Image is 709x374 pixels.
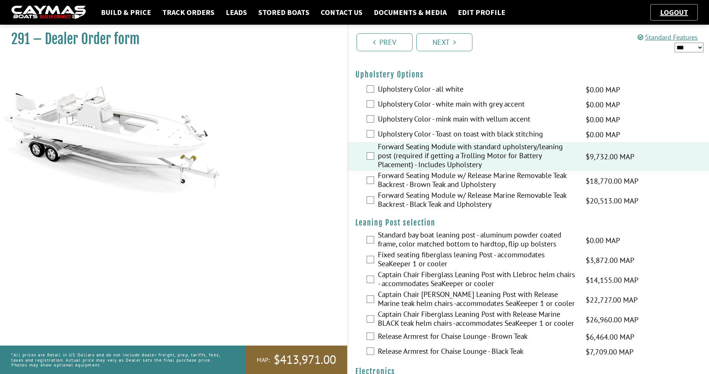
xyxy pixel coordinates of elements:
span: $22,727.00 MAP [586,294,638,306]
label: Captain Chair [PERSON_NAME] Leaning Post with Release Marine teak helm chairs -accommodates SeaKe... [378,290,577,310]
img: caymas-dealer-connect-2ed40d3bc7270c1d8d7ffb4b79bf05adc795679939227970def78ec6f6c03838.gif [11,6,86,19]
span: $0.00 MAP [586,235,620,246]
span: $18,770.00 MAP [586,175,638,187]
a: Documents & Media [370,7,450,17]
span: $0.00 MAP [586,84,620,95]
a: Stored Boats [255,7,313,17]
span: $0.00 MAP [586,129,620,140]
span: $14,155.00 MAP [586,275,638,286]
label: Upholstery Color - white main with grey accent [378,99,577,110]
span: MAP: [257,356,270,364]
label: Forward Seating Module w/ Release Marine Removable Teak Backrest - Black Teak and Upholstery [378,191,577,211]
span: $20,513.00 MAP [586,195,638,206]
span: $3,872.00 MAP [586,255,634,266]
label: Upholstery Color - Toast on toast with black stitching [378,129,577,140]
label: Upholstery Color - all white [378,85,577,95]
a: Build & Price [97,7,155,17]
a: MAP:$413,971.00 [246,346,347,374]
label: Forward Seating Module w/ Release Marine Removable Teak Backrest - Brown Teak and Upholstery [378,171,577,191]
span: $9,732.00 MAP [586,151,634,162]
label: Release Armrest for Chaise Lounge - Brown Teak [378,332,577,343]
a: Next [416,33,472,51]
label: Fixed seating fiberglass leaning Post - accommodates SeaKeeper 1 or cooler [378,250,577,270]
a: Edit Profile [454,7,509,17]
h4: Leaning Post selection [355,218,702,227]
span: $7,709.00 MAP [586,346,634,358]
a: Contact Us [317,7,366,17]
span: $26,960.00 MAP [586,314,638,325]
a: Track Orders [158,7,218,17]
label: Release Armrest for Chaise Lounge - Black Teak [378,347,577,358]
h1: 291 – Dealer Order form [11,31,329,47]
a: Logout [656,7,692,17]
a: Prev [357,33,413,51]
span: $0.00 MAP [586,99,620,110]
label: Upholstery Color - mink main with vellum accent [378,114,577,125]
label: Standard bay boat leaning post - aluminum powder coated frame, color matched bottom to hardtop, f... [378,230,577,250]
a: Leads [222,7,251,17]
label: Forward Seating Module with standard upholstery/leaning post (required if getting a Trolling Moto... [378,142,577,171]
span: $413,971.00 [274,352,336,368]
label: Captain Chair Fiberglass Leaning Post with Release Marine BLACK teak helm chairs -accommodates Se... [378,310,577,329]
span: $6,464.00 MAP [586,331,634,343]
h4: Upholstery Options [355,70,702,79]
span: $0.00 MAP [586,114,620,125]
label: Captain Chair Fiberglass Leaning Post with Llebroc helm chairs - accommodates SeaKeeper or cooler [378,270,577,290]
p: *All prices are Retail in US Dollars and do not include dealer freight, prep, tariffs, fees, taxe... [11,349,229,371]
a: Standard Features [638,33,698,42]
